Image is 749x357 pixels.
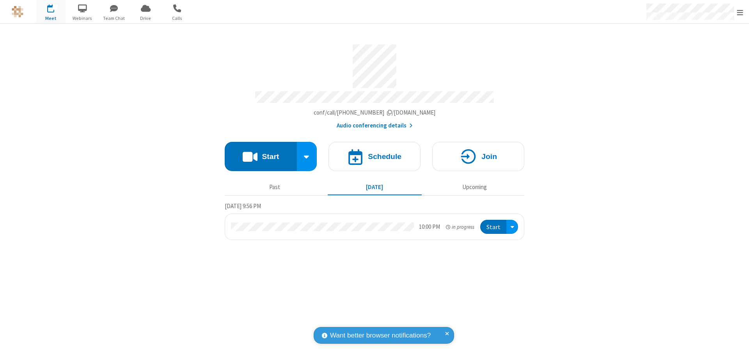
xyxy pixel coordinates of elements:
[297,142,317,171] div: Start conference options
[36,15,66,22] span: Meet
[368,153,401,160] h4: Schedule
[225,201,524,240] section: Today's Meetings
[506,220,518,234] div: Open menu
[428,180,522,194] button: Upcoming
[446,223,474,231] em: in progress
[99,15,129,22] span: Team Chat
[314,108,436,117] button: Copy my meeting room linkCopy my meeting room link
[432,142,524,171] button: Join
[337,121,413,130] button: Audio conferencing details
[225,39,524,130] section: Account details
[225,202,261,210] span: [DATE] 9:56 PM
[330,330,431,341] span: Want better browser notifications?
[163,15,192,22] span: Calls
[481,153,497,160] h4: Join
[68,15,97,22] span: Webinars
[131,15,160,22] span: Drive
[228,180,322,194] button: Past
[419,223,440,232] div: 10:00 PM
[53,4,58,10] div: 1
[480,220,506,234] button: Start
[262,153,279,160] h4: Start
[12,6,23,18] img: QA Selenium DO NOT DELETE OR CHANGE
[328,142,421,171] button: Schedule
[225,142,297,171] button: Start
[314,109,436,116] span: Copy my meeting room link
[328,180,422,194] button: [DATE]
